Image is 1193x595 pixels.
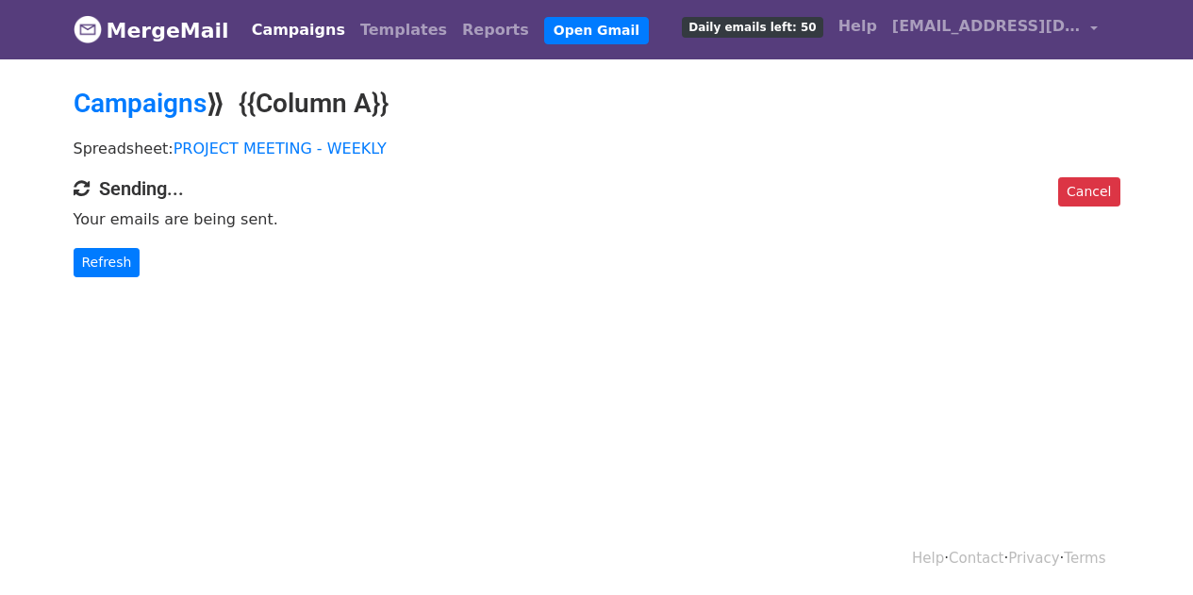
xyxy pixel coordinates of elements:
a: Templates [353,11,455,49]
span: [EMAIL_ADDRESS][DOMAIN_NAME] [892,15,1081,38]
a: Campaigns [244,11,353,49]
p: Your emails are being sent. [74,209,1120,229]
img: MergeMail logo [74,15,102,43]
a: Privacy [1008,550,1059,567]
a: Refresh [74,248,141,277]
a: PROJECT MEETING - WEEKLY [174,140,387,157]
h2: ⟫ {{Column A}} [74,88,1120,120]
a: Terms [1064,550,1105,567]
a: Campaigns [74,88,207,119]
span: Daily emails left: 50 [682,17,822,38]
h4: Sending... [74,177,1120,200]
a: Reports [455,11,537,49]
p: Spreadsheet: [74,139,1120,158]
a: Cancel [1058,177,1119,207]
a: Open Gmail [544,17,649,44]
a: Help [912,550,944,567]
a: MergeMail [74,10,229,50]
a: Help [831,8,885,45]
a: Contact [949,550,1003,567]
a: Daily emails left: 50 [674,8,830,45]
a: [EMAIL_ADDRESS][DOMAIN_NAME] [885,8,1105,52]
